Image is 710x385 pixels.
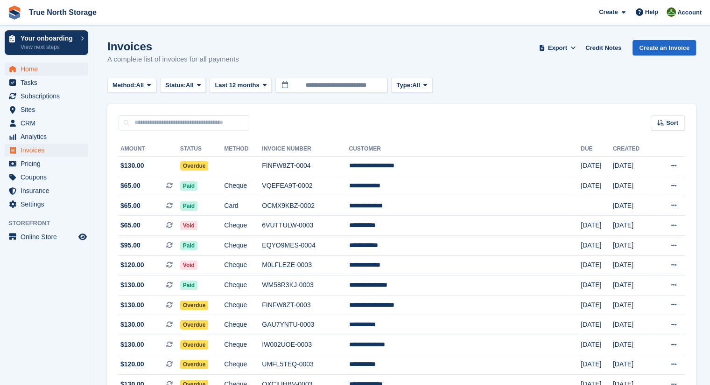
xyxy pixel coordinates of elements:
td: [DATE] [581,216,613,236]
span: Overdue [180,340,209,350]
span: Sort [666,118,678,128]
span: Method: [112,81,136,90]
button: Type: All [391,78,432,93]
td: GAU7YNTU-0003 [262,315,349,335]
button: Status: All [160,78,206,93]
span: Paid [180,281,197,290]
a: menu [5,103,88,116]
td: Cheque [224,355,262,375]
td: Cheque [224,236,262,256]
a: menu [5,144,88,157]
img: Jessie Dafoe [667,7,676,17]
a: menu [5,89,88,103]
td: [DATE] [581,236,613,256]
a: menu [5,76,88,89]
span: Coupons [21,171,77,184]
span: Sites [21,103,77,116]
td: UMFL5TEQ-0003 [262,355,349,375]
td: [DATE] [581,156,613,176]
td: FINFW8ZT-0004 [262,156,349,176]
td: [DATE] [613,315,654,335]
p: View next steps [21,43,76,51]
span: $130.00 [120,320,144,330]
span: Create [599,7,618,17]
span: Status: [165,81,186,90]
a: menu [5,171,88,184]
td: EQYO9MES-0004 [262,236,349,256]
span: Storefront [8,219,93,228]
span: Invoices [21,144,77,157]
span: Account [677,8,702,17]
span: Void [180,221,197,230]
td: [DATE] [613,355,654,375]
h1: Invoices [107,40,239,53]
th: Invoice Number [262,142,349,157]
span: All [136,81,144,90]
span: Type: [396,81,412,90]
span: Overdue [180,360,209,369]
span: Analytics [21,130,77,143]
button: Last 12 months [210,78,272,93]
span: $120.00 [120,260,144,270]
td: [DATE] [613,335,654,355]
span: Void [180,261,197,270]
span: Tasks [21,76,77,89]
td: M0LFLEZE-0003 [262,255,349,275]
span: $65.00 [120,181,141,191]
td: 6VUTTULW-0003 [262,216,349,236]
span: All [412,81,420,90]
span: $120.00 [120,359,144,369]
td: [DATE] [581,275,613,296]
a: menu [5,117,88,130]
a: menu [5,62,88,76]
td: Cheque [224,335,262,355]
a: True North Storage [25,5,100,20]
td: WM58R3KJ-0003 [262,275,349,296]
span: Paid [180,241,197,250]
td: [DATE] [581,355,613,375]
a: Credit Notes [582,40,625,55]
span: Overdue [180,320,209,330]
td: [DATE] [613,216,654,236]
button: Method: All [107,78,156,93]
td: Cheque [224,216,262,236]
a: menu [5,184,88,197]
p: Your onboarding [21,35,76,41]
td: [DATE] [581,255,613,275]
span: Insurance [21,184,77,197]
th: Amount [119,142,180,157]
td: Cheque [224,176,262,196]
td: [DATE] [613,275,654,296]
th: Created [613,142,654,157]
td: [DATE] [581,176,613,196]
span: Subscriptions [21,89,77,103]
span: $130.00 [120,161,144,171]
td: OCMX9KBZ-0002 [262,196,349,216]
td: [DATE] [613,156,654,176]
td: [DATE] [613,176,654,196]
a: menu [5,230,88,243]
a: menu [5,198,88,211]
th: Method [224,142,262,157]
a: Create an Invoice [633,40,696,55]
span: Home [21,62,77,76]
span: Overdue [180,161,209,171]
span: $95.00 [120,241,141,250]
span: $130.00 [120,340,144,350]
span: Export [548,43,567,53]
th: Due [581,142,613,157]
td: [DATE] [581,315,613,335]
th: Status [180,142,225,157]
span: Paid [180,181,197,191]
td: Cheque [224,275,262,296]
img: stora-icon-8386f47178a22dfd0bd8f6a31ec36ba5ce8667c1dd55bd0f319d3a0aa187defe.svg [7,6,21,20]
span: Paid [180,201,197,211]
span: Last 12 months [215,81,259,90]
span: Settings [21,198,77,211]
span: $130.00 [120,280,144,290]
td: FINFW8ZT-0003 [262,295,349,315]
td: [DATE] [613,255,654,275]
td: IW002UOE-0003 [262,335,349,355]
a: menu [5,157,88,170]
td: [DATE] [613,236,654,256]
